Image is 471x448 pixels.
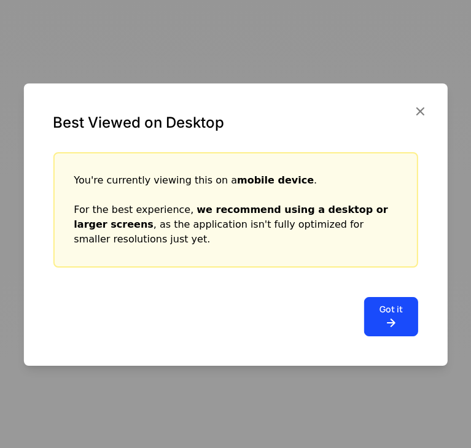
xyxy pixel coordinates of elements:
[74,173,397,247] div: You're currently viewing this on a . For the best experience, , as the application isn't fully op...
[237,174,314,186] strong: mobile device
[74,204,387,230] strong: we recommend using a desktop or larger screens
[380,315,403,330] i: arrow-right
[364,297,418,336] button: Got it
[53,113,418,133] div: Best Viewed on Desktop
